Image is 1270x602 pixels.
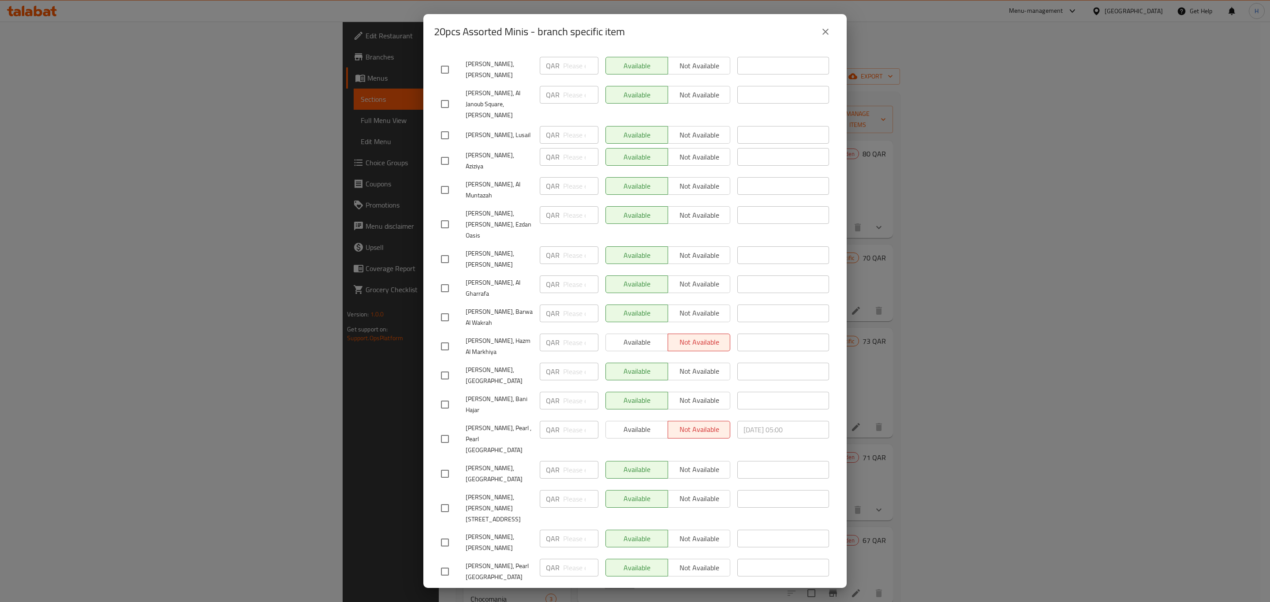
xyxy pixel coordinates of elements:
[466,364,533,386] span: [PERSON_NAME], [GEOGRAPHIC_DATA]
[466,394,533,416] span: [PERSON_NAME], Bani Hajar
[466,277,533,299] span: [PERSON_NAME], Al Gharrafa
[546,395,560,406] p: QAR
[466,130,533,141] span: [PERSON_NAME], Lusail
[563,246,598,264] input: Please enter price
[466,208,533,241] span: [PERSON_NAME], [PERSON_NAME], Ezdan Oasis
[466,531,533,554] span: [PERSON_NAME], [PERSON_NAME]
[563,559,598,576] input: Please enter price
[546,562,560,573] p: QAR
[546,424,560,435] p: QAR
[546,337,560,348] p: QAR
[546,210,560,220] p: QAR
[466,463,533,485] span: [PERSON_NAME], [GEOGRAPHIC_DATA]
[546,130,560,140] p: QAR
[546,533,560,544] p: QAR
[466,59,533,81] span: [PERSON_NAME], [PERSON_NAME]
[546,250,560,260] p: QAR
[563,421,598,438] input: Please enter price
[546,308,560,319] p: QAR
[563,305,598,322] input: Please enter price
[546,366,560,377] p: QAR
[563,275,598,293] input: Please enter price
[563,148,598,166] input: Please enter price
[563,490,598,508] input: Please enter price
[466,88,533,121] span: [PERSON_NAME], Al Janoub Square, [PERSON_NAME]
[563,392,598,409] input: Please enter price
[466,179,533,201] span: [PERSON_NAME], Al Muntazah
[466,150,533,172] span: [PERSON_NAME], Aziziya
[434,25,625,39] h2: 20pcs Assorted Minis - branch specific item
[546,279,560,290] p: QAR
[563,461,598,479] input: Please enter price
[563,334,598,351] input: Please enter price
[563,86,598,104] input: Please enter price
[546,465,560,475] p: QAR
[466,561,533,583] span: [PERSON_NAME], Pearl [GEOGRAPHIC_DATA]
[546,60,560,71] p: QAR
[466,492,533,525] span: [PERSON_NAME], [PERSON_NAME][STREET_ADDRESS]
[466,306,533,328] span: [PERSON_NAME], Barwa Al Wakrah
[563,206,598,224] input: Please enter price
[466,248,533,270] span: [PERSON_NAME], [PERSON_NAME]
[466,30,533,52] span: [PERSON_NAME] - Umm Salal [PERSON_NAME]
[466,335,533,357] span: [PERSON_NAME], Hazm Al Markhiya
[563,363,598,380] input: Please enter price
[563,126,598,144] input: Please enter price
[546,494,560,504] p: QAR
[466,423,533,456] span: [PERSON_NAME], Pearl , Pearl [GEOGRAPHIC_DATA]
[563,57,598,74] input: Please enter price
[546,152,560,162] p: QAR
[546,89,560,100] p: QAR
[563,530,598,547] input: Please enter price
[546,181,560,191] p: QAR
[563,177,598,195] input: Please enter price
[815,21,836,42] button: close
